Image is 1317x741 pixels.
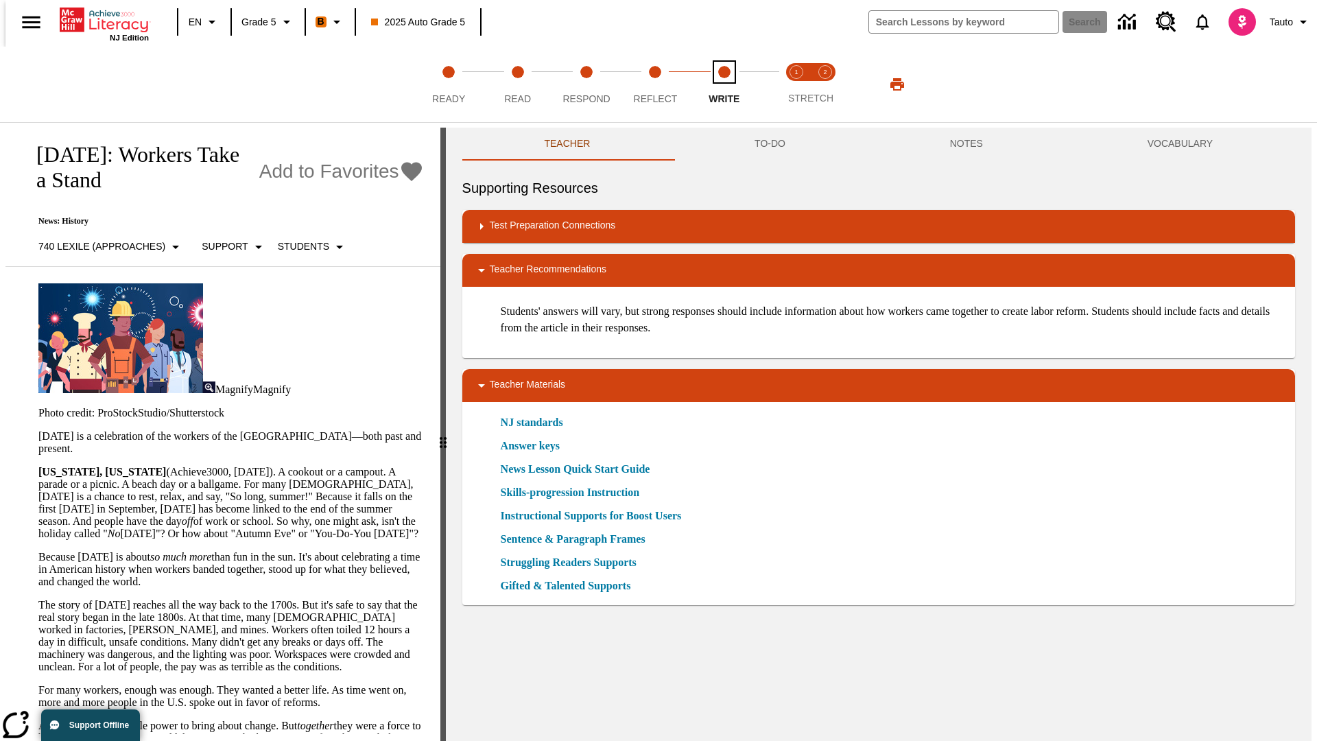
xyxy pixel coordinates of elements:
[41,709,140,741] button: Support Offline
[22,216,424,226] p: News: History
[547,47,626,122] button: Respond step 3 of 5
[504,93,531,104] span: Read
[501,303,1284,336] p: Students' answers will vary, but strong responses should include information about how workers ca...
[278,239,329,254] p: Students
[182,515,193,527] em: off
[182,10,226,34] button: Language: EN, Select a language
[685,47,764,122] button: Write step 5 of 5
[462,369,1295,402] div: Teacher Materials
[501,508,682,524] a: Instructional Supports for Boost Users, Will open in new browser window or tab
[788,93,833,104] span: STRETCH
[11,2,51,43] button: Open side menu
[236,10,300,34] button: Grade: Grade 5, Select a grade
[38,430,424,455] p: [DATE] is a celebration of the workers of the [GEOGRAPHIC_DATA]—both past and present.
[371,15,466,30] span: 2025 Auto Grade 5
[1110,3,1148,41] a: Data Center
[202,239,248,254] p: Support
[794,69,798,75] text: 1
[823,69,827,75] text: 2
[259,160,424,184] button: Add to Favorites - Labor Day: Workers Take a Stand
[38,283,203,393] img: A banner with a blue background shows an illustrated row of diverse men and women dressed in clot...
[150,551,211,563] em: so much more
[196,235,272,259] button: Scaffolds, Support
[490,218,616,235] p: Test Preparation Connections
[440,128,446,741] div: Press Enter or Spacebar and then press right and left arrow keys to move the slider
[709,93,739,104] span: Write
[501,578,639,594] a: Gifted & Talented Supports
[446,128,1312,741] div: activity
[501,414,571,431] a: NJ standards
[38,599,424,673] p: The story of [DATE] reaches all the way back to the 1700s. But it's safe to say that the real sto...
[462,210,1295,243] div: Test Preparation Connections
[38,239,165,254] p: 740 Lexile (Approaches)
[805,47,845,122] button: Stretch Respond step 2 of 2
[501,461,650,478] a: News Lesson Quick Start Guide, Will open in new browser window or tab
[409,47,488,122] button: Ready step 1 of 5
[1264,10,1317,34] button: Profile/Settings
[501,484,640,501] a: Skills-progression Instruction, Will open in new browser window or tab
[22,142,252,193] h1: [DATE]: Workers Take a Stand
[615,47,695,122] button: Reflect step 4 of 5
[869,11,1058,33] input: search field
[1229,8,1256,36] img: avatar image
[1148,3,1185,40] a: Resource Center, Will open in new tab
[38,466,424,540] p: (Achieve3000, [DATE]). A cookout or a campout. A parade or a picnic. A beach day or a ballgame. F...
[38,407,424,419] p: Photo credit: ProStockStudio/Shutterstock
[38,466,166,478] strong: [US_STATE], [US_STATE]
[33,235,189,259] button: Select Lexile, 740 Lexile (Approaches)
[462,254,1295,287] div: Teacher Recommendations
[318,13,324,30] span: B
[868,128,1065,161] button: NOTES
[108,528,121,539] em: No
[60,5,149,42] div: Home
[490,262,606,279] p: Teacher Recommendations
[189,15,202,30] span: EN
[462,177,1295,199] h6: Supporting Resources
[1220,4,1264,40] button: Select a new avatar
[477,47,557,122] button: Read step 2 of 5
[215,384,253,395] span: Magnify
[501,554,645,571] a: Struggling Readers Supports
[501,531,645,548] a: Sentence & Paragraph Frames, Will open in new browser window or tab
[432,93,465,104] span: Ready
[776,47,816,122] button: Stretch Read step 1 of 2
[241,15,276,30] span: Grade 5
[110,34,149,42] span: NJ Edition
[462,128,1295,161] div: Instructional Panel Tabs
[875,72,919,97] button: Print
[203,381,215,393] img: Magnify
[253,384,291,395] span: Magnify
[38,551,424,588] p: Because [DATE] is about than fun in the sun. It's about celebrating a time in American history wh...
[1065,128,1295,161] button: VOCABULARY
[672,128,868,161] button: TO-DO
[5,128,440,734] div: reading
[501,438,560,454] a: Answer keys, Will open in new browser window or tab
[69,720,129,730] span: Support Offline
[272,235,353,259] button: Select Student
[310,10,351,34] button: Boost Class color is orange. Change class color
[1185,4,1220,40] a: Notifications
[490,377,566,394] p: Teacher Materials
[634,93,678,104] span: Reflect
[562,93,610,104] span: Respond
[1270,15,1293,30] span: Tauto
[462,128,673,161] button: Teacher
[297,720,333,731] em: together
[38,684,424,709] p: For many workers, enough was enough. They wanted a better life. As time went on, more and more pe...
[259,161,399,183] span: Add to Favorites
